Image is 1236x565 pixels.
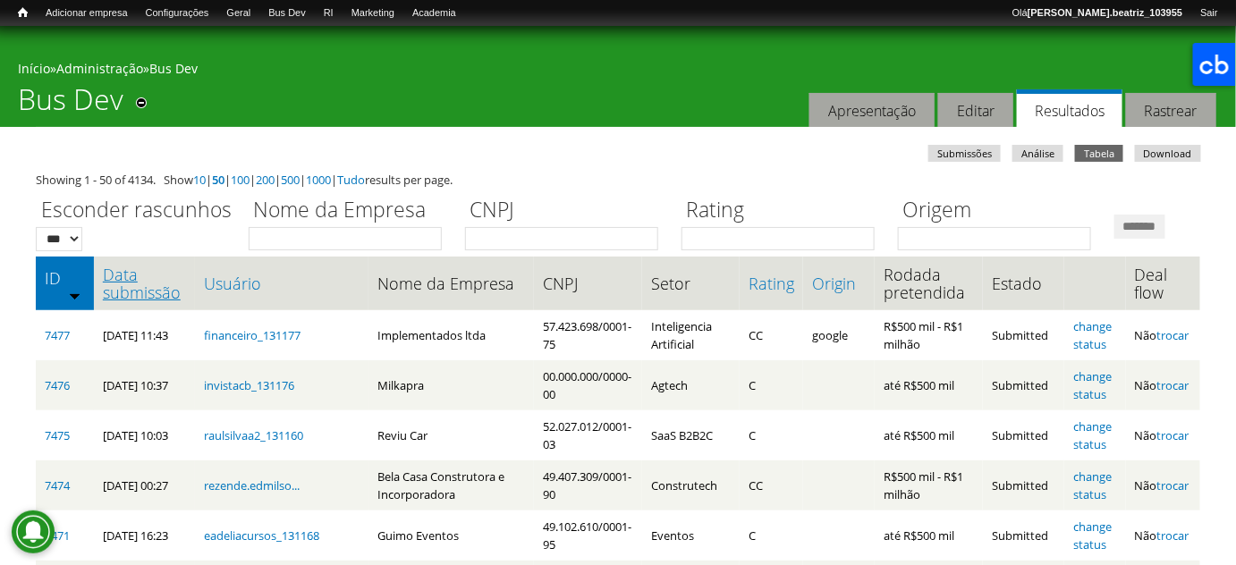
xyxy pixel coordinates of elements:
[1017,89,1122,128] a: Resultados
[94,410,195,460] td: [DATE] 10:03
[1157,327,1189,343] a: trocar
[875,410,983,460] td: até R$500 mil
[809,93,935,128] a: Apresentação
[983,360,1064,410] td: Submitted
[69,290,80,301] img: ordem crescente
[983,460,1064,510] td: Submitted
[1003,4,1191,22] a: Olá[PERSON_NAME].beatriz_103955
[534,310,642,360] td: 57.423.698/0001-75
[875,460,983,510] td: R$500 mil - R$1 milhão
[1126,460,1200,510] td: Não
[642,360,740,410] td: Agtech
[642,460,740,510] td: Construtech
[37,4,137,22] a: Adicionar empresa
[204,377,294,393] a: invistacb_131176
[938,93,1013,128] a: Editar
[534,510,642,561] td: 49.102.610/0001-95
[812,274,866,292] a: Origin
[36,171,1200,189] div: Showing 1 - 50 of 4134. Show | | | | | | results per page.
[9,4,37,21] a: Início
[1126,410,1200,460] td: Não
[534,460,642,510] td: 49.407.309/0001-90
[1073,318,1112,352] a: change status
[137,4,218,22] a: Configurações
[983,310,1064,360] td: Submitted
[45,427,70,443] a: 7475
[740,410,803,460] td: C
[45,377,70,393] a: 7476
[642,410,740,460] td: SaaS B2B2C
[983,510,1064,561] td: Submitted
[368,310,535,360] td: Implementados ltda
[94,310,195,360] td: [DATE] 11:43
[18,60,1218,82] div: » »
[1126,510,1200,561] td: Não
[403,4,465,22] a: Academia
[1135,145,1201,162] a: Download
[149,60,198,77] a: Bus Dev
[1028,7,1182,18] strong: [PERSON_NAME].beatriz_103955
[983,257,1064,310] th: Estado
[217,4,259,22] a: Geral
[749,274,794,292] a: Rating
[642,310,740,360] td: Inteligencia Artificial
[875,360,983,410] td: até R$500 mil
[1126,257,1200,310] th: Deal flow
[18,6,28,19] span: Início
[642,257,740,310] th: Setor
[875,510,983,561] td: até R$500 mil
[1073,368,1112,402] a: change status
[875,310,983,360] td: R$500 mil - R$1 milhão
[204,527,319,544] a: eadeliacursos_131168
[368,410,535,460] td: Reviu Car
[368,460,535,510] td: Bela Casa Construtora e Incorporadora
[875,257,983,310] th: Rodada pretendida
[45,327,70,343] a: 7477
[231,172,250,188] a: 100
[103,266,186,301] a: Data submissão
[928,145,1001,162] a: Submissões
[898,195,1103,227] label: Origem
[1157,527,1189,544] a: trocar
[1073,468,1112,502] a: change status
[740,510,803,561] td: C
[1075,145,1123,162] a: Tabela
[204,477,300,493] a: rezende.edmilso...
[94,510,195,561] td: [DATE] 16:23
[204,327,301,343] a: financeiro_131177
[1157,427,1189,443] a: trocar
[193,172,206,188] a: 10
[45,269,85,287] a: ID
[803,310,875,360] td: google
[1126,310,1200,360] td: Não
[45,477,70,493] a: 7474
[94,360,195,410] td: [DATE] 10:37
[368,360,535,410] td: Milkapra
[1126,360,1200,410] td: Não
[18,60,50,77] a: Início
[1157,477,1189,493] a: trocar
[204,274,360,292] a: Usuário
[204,427,303,443] a: raulsilvaa2_131160
[534,360,642,410] td: 00.000.000/0000-00
[259,4,315,22] a: Bus Dev
[36,195,237,227] label: Esconder rascunhos
[534,410,642,460] td: 52.027.012/0001-03
[337,172,365,188] a: Tudo
[368,510,535,561] td: Guimo Eventos
[281,172,300,188] a: 500
[1157,377,1189,393] a: trocar
[681,195,886,227] label: Rating
[212,172,224,188] a: 50
[465,195,670,227] label: CNPJ
[1073,418,1112,452] a: change status
[315,4,343,22] a: RI
[368,257,535,310] th: Nome da Empresa
[343,4,403,22] a: Marketing
[306,172,331,188] a: 1000
[249,195,453,227] label: Nome da Empresa
[1012,145,1063,162] a: Análise
[45,527,70,544] a: 7471
[56,60,143,77] a: Administração
[18,82,123,127] h1: Bus Dev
